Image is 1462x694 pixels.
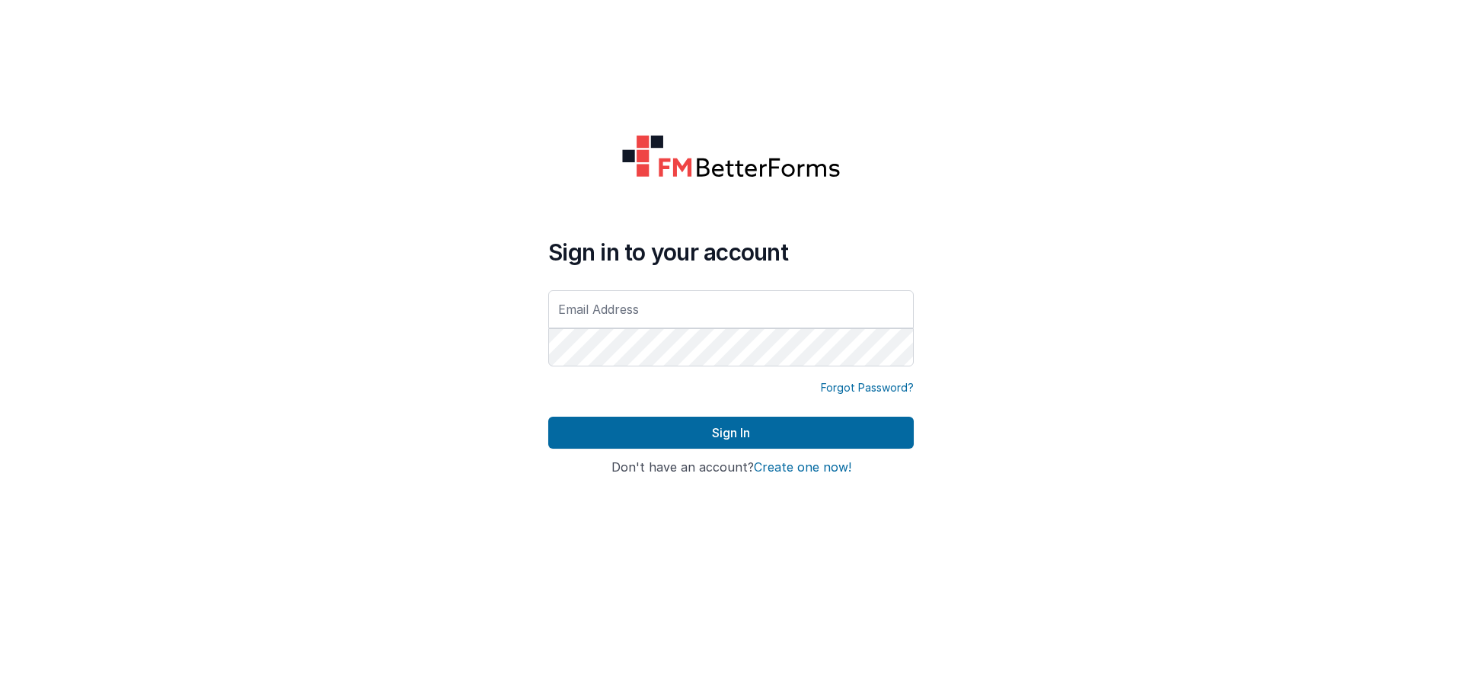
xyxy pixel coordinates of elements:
h4: Sign in to your account [548,238,914,266]
button: Create one now! [754,461,851,475]
button: Sign In [548,417,914,449]
input: Email Address [548,290,914,328]
h4: Don't have an account? [548,461,914,475]
a: Forgot Password? [821,380,914,395]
